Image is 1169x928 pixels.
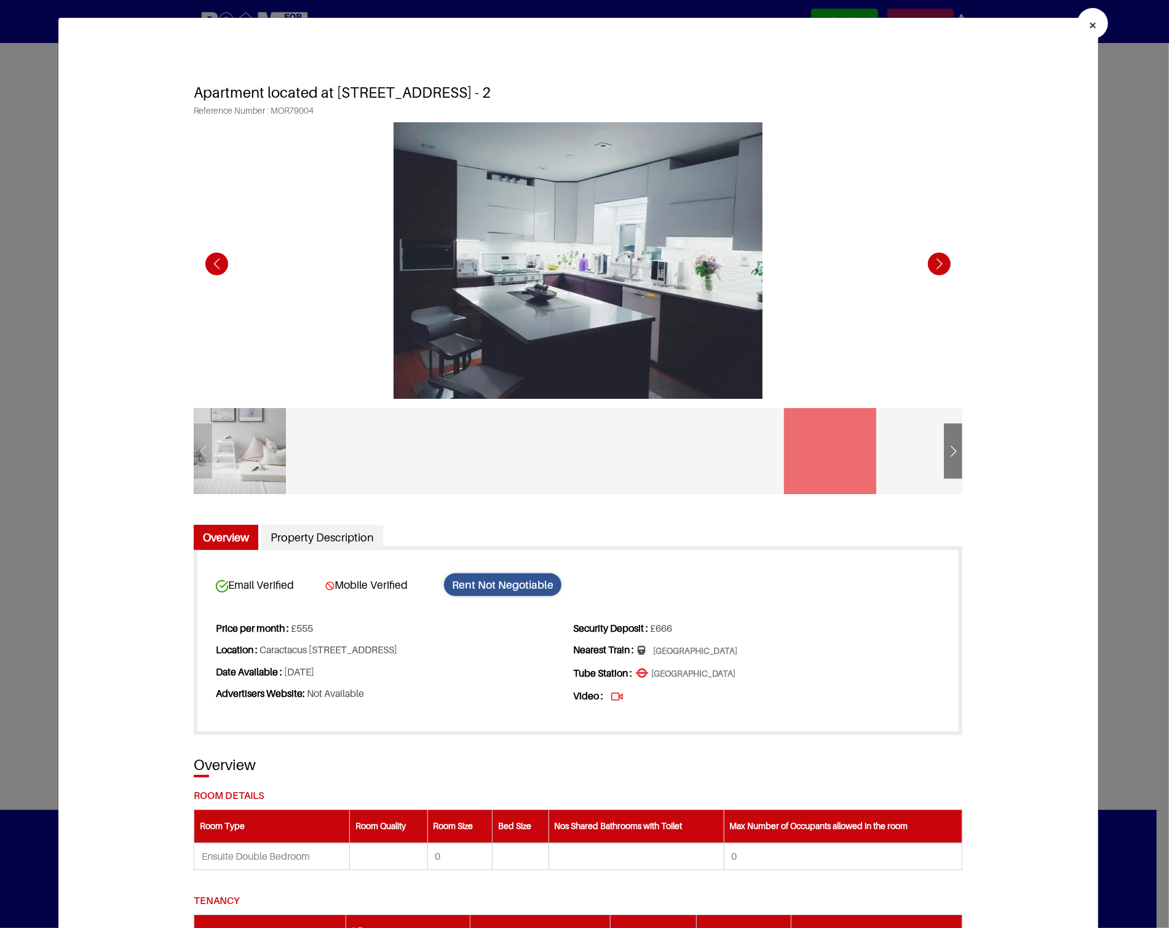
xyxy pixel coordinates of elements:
div: Previous slide [200,247,234,281]
th: Nos Shared Bathrooms with Toilet [549,810,724,843]
img: card-verified [325,581,335,591]
strong: Location : [216,643,258,656]
h5: Tenancy [194,895,962,906]
h3: Apartment located at [STREET_ADDRESS] - 2 [194,72,962,106]
span: Rent Not Negotiable [444,573,561,596]
div: Next slide [922,247,956,281]
div: Next slide [944,438,962,468]
span: Reference Number : MOR79004 [194,106,962,122]
td: 0 [427,843,492,870]
a: Overview [194,525,258,551]
td: 0 [724,843,962,870]
h5: Room Details [194,790,962,801]
li: Not Available [216,683,571,704]
a: Property Description [261,525,383,551]
th: Bed Size [493,810,549,843]
strong: Security Deposit : [573,622,648,634]
span: [GEOGRAPHIC_DATA] [636,668,736,680]
th: Max Number of Occupants allowed in the room [724,810,962,843]
strong: Video : [573,690,603,702]
td: Ensuite Double Bedroom [194,843,349,870]
li: £555 [216,618,571,639]
li: £666 [573,618,928,639]
strong: Nearest Train : [573,643,634,656]
th: Room Type [194,810,349,843]
strong: Date Available : [216,666,282,678]
strong: Advertisers Website: [216,687,305,699]
strong: Price per month : [216,622,289,634]
span: Email Verified [216,578,323,592]
strong: Tube Station : [573,667,632,679]
img: card-verified [216,580,228,592]
button: Close [1077,8,1108,39]
h3: Overview [194,757,962,774]
span: × [1088,16,1097,34]
th: Room Size [427,810,492,843]
li: Caractacus [STREET_ADDRESS] [216,639,571,661]
span: [GEOGRAPHIC_DATA] [638,645,738,658]
th: Room Quality [349,810,427,843]
li: [DATE] [216,661,571,683]
span: Mobile Verified [325,578,433,591]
